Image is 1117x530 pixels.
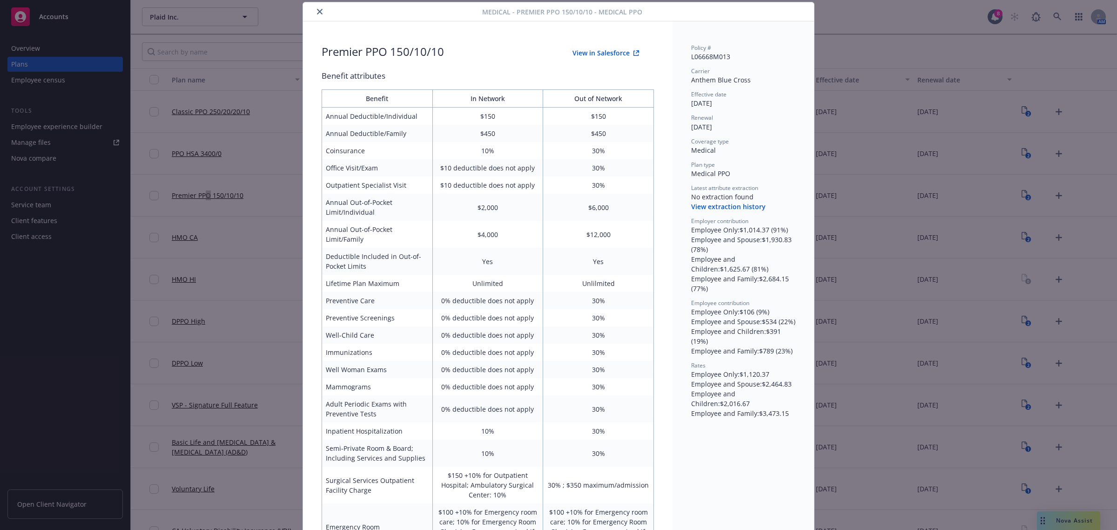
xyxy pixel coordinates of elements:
[543,108,654,125] td: $150
[543,344,654,361] td: 30%
[691,317,795,326] div: Employee and Spouse : $534 (22%)
[322,177,433,194] td: Outpatient Specialist Visit
[543,395,654,422] td: 30%
[691,192,795,202] div: No extraction found
[691,202,766,211] button: View extraction history
[432,292,543,309] td: 0% deductible does not apply
[691,408,795,418] div: Employee and Family : $3,473.15
[322,361,433,378] td: Well Woman Exams
[543,361,654,378] td: 30%
[543,248,654,275] td: Yes
[543,142,654,159] td: 30%
[691,184,758,192] span: Latest attribute extraction
[543,292,654,309] td: 30%
[432,378,543,395] td: 0% deductible does not apply
[432,159,543,177] td: $10 deductible does not apply
[322,90,433,108] th: Benefit
[432,221,543,248] td: $4,000
[691,361,706,369] span: Rates
[322,108,433,125] td: Annual Deductible/Individual
[691,379,795,389] div: Employee and Spouse : $2,464.83
[543,275,654,292] td: Unlilmited
[543,194,654,221] td: $6,000
[322,395,433,422] td: Adult Periodic Exams with Preventive Tests
[543,221,654,248] td: $12,000
[691,122,795,132] div: [DATE]
[691,44,711,52] span: Policy #
[432,309,543,326] td: 0% deductible does not apply
[691,145,795,155] div: Medical
[691,389,795,408] div: Employee and Children : $2,016.67
[432,194,543,221] td: $2,000
[432,248,543,275] td: Yes
[691,217,748,225] span: Employer contribution
[691,52,795,61] div: L06668M013
[543,177,654,194] td: 30%
[691,169,795,178] div: Medical PPO
[543,90,654,108] th: Out of Network
[432,467,543,503] td: $150 +10% for Outpatient Hospital; Ambulatory Surgical Center: 10%
[543,440,654,467] td: 30%
[691,235,795,254] div: Employee and Spouse : $1,930.83 (78%)
[543,309,654,326] td: 30%
[432,440,543,467] td: 10%
[322,344,433,361] td: Immunizations
[543,467,654,503] td: 30% ; $350 maximum/admission
[558,44,654,62] button: View in Salesforce
[432,177,543,194] td: $10 deductible does not apply
[691,114,713,122] span: Renewal
[543,326,654,344] td: 30%
[322,378,433,395] td: Mammograms
[691,299,749,307] span: Employee contribution
[322,275,433,292] td: Lifetime Plan Maximum
[322,248,433,275] td: Deductible Included in Out-of-Pocket Limits
[543,378,654,395] td: 30%
[322,422,433,440] td: Inpatient Hospitalization
[543,159,654,177] td: 30%
[691,326,795,346] div: Employee and Children : $391 (19%)
[691,137,729,145] span: Coverage type
[322,292,433,309] td: Preventive Care
[691,274,795,293] div: Employee and Family : $2,684.15 (77%)
[322,467,433,503] td: Surgical Services Outpatient Facility Charge
[691,225,795,235] div: Employee Only : $1,014.37 (91%)
[322,159,433,177] td: Office Visit/Exam
[322,70,654,82] div: Benefit attributes
[691,98,795,108] div: [DATE]
[432,422,543,440] td: 10%
[543,422,654,440] td: 30%
[322,194,433,221] td: Annual Out-of-Pocket Limit/Individual
[322,221,433,248] td: Annual Out-of-Pocket Limit/Family
[322,125,433,142] td: Annual Deductible/Family
[691,346,795,356] div: Employee and Family : $789 (23%)
[322,309,433,326] td: Preventive Screenings
[322,440,433,467] td: Semi-Private Room & Board; Including Services and Supplies
[432,125,543,142] td: $450
[691,307,795,317] div: Employee Only : $106 (9%)
[691,90,727,98] span: Effective date
[322,44,444,62] div: Premier PPO 150/10/10
[691,75,795,85] div: Anthem Blue Cross
[543,125,654,142] td: $450
[482,7,642,17] span: Medical - Premier PPO 150/10/10 - Medical PPO
[691,161,715,169] span: Plan type
[432,142,543,159] td: 10%
[432,344,543,361] td: 0% deductible does not apply
[432,90,543,108] th: In Network
[691,67,710,75] span: Carrier
[322,142,433,159] td: Coinsurance
[691,254,795,274] div: Employee and Children : $1,625.67 (81%)
[691,369,795,379] div: Employee Only : $1,120.37
[432,108,543,125] td: $150
[432,326,543,344] td: 0% deductible does not apply
[322,326,433,344] td: Well-Child Care
[432,361,543,378] td: 0% deductible does not apply
[432,275,543,292] td: Unlimited
[432,395,543,422] td: 0% deductible does not apply
[314,6,325,17] button: close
